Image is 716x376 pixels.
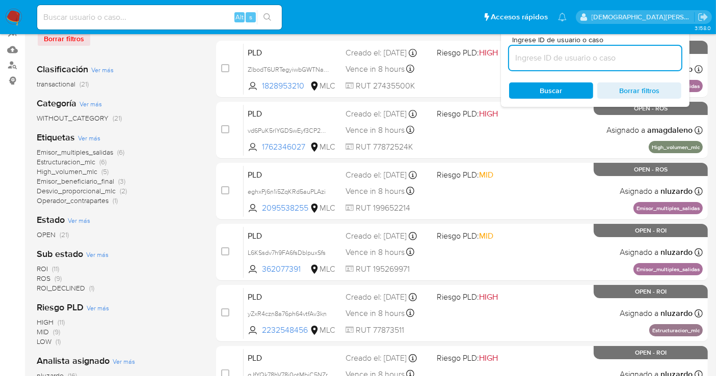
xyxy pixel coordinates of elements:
[592,12,695,22] p: cristian.porley@mercadolibre.com
[695,24,711,32] span: 3.158.0
[249,12,252,22] span: s
[558,13,567,21] a: Notificaciones
[257,10,278,24] button: search-icon
[698,12,708,22] a: Salir
[235,12,244,22] span: Alt
[491,12,548,22] span: Accesos rápidos
[37,11,282,24] input: Buscar usuario o caso...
